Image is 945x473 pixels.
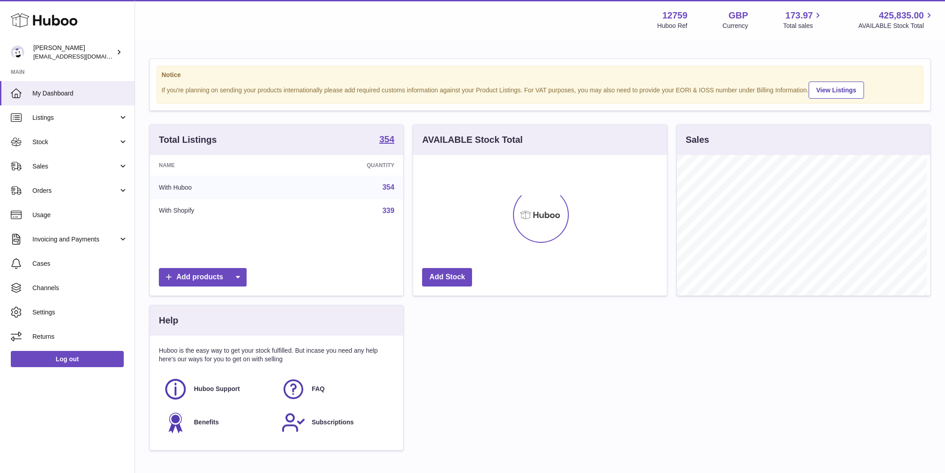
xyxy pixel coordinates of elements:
h3: AVAILABLE Stock Total [422,134,522,146]
th: Name [150,155,287,176]
span: Settings [32,308,128,317]
span: Channels [32,284,128,292]
a: Add products [159,268,247,287]
a: 425,835.00 AVAILABLE Stock Total [858,9,934,30]
a: 173.97 Total sales [783,9,823,30]
span: Returns [32,332,128,341]
div: Currency [723,22,748,30]
span: Sales [32,162,118,171]
span: FAQ [312,385,325,393]
span: [EMAIL_ADDRESS][DOMAIN_NAME] [33,53,132,60]
p: Huboo is the easy way to get your stock fulfilled. But incase you need any help here's our ways f... [159,346,394,364]
span: Listings [32,114,118,122]
span: 425,835.00 [879,9,924,22]
a: 354 [379,135,394,146]
h3: Sales [686,134,709,146]
strong: Notice [162,71,918,79]
a: Log out [11,351,124,367]
strong: GBP [729,9,748,22]
span: Total sales [783,22,823,30]
h3: Total Listings [159,134,217,146]
span: Subscriptions [312,418,354,427]
a: Benefits [163,410,272,435]
img: sofiapanwar@unndr.com [11,45,24,59]
td: With Shopify [150,199,287,223]
a: Huboo Support [163,377,272,401]
span: Orders [32,186,118,195]
div: [PERSON_NAME] [33,44,114,61]
th: Quantity [287,155,404,176]
span: 173.97 [785,9,813,22]
span: AVAILABLE Stock Total [858,22,934,30]
a: Add Stock [422,268,472,287]
h3: Help [159,314,178,327]
div: Huboo Ref [657,22,688,30]
span: Invoicing and Payments [32,235,118,244]
strong: 354 [379,135,394,144]
a: View Listings [809,82,864,99]
span: Huboo Support [194,385,240,393]
a: 354 [382,183,395,191]
a: 339 [382,207,395,214]
span: Stock [32,138,118,146]
span: Cases [32,259,128,268]
div: If you're planning on sending your products internationally please add required customs informati... [162,80,918,99]
span: Usage [32,211,128,219]
strong: 12759 [662,9,688,22]
span: Benefits [194,418,219,427]
a: FAQ [281,377,390,401]
span: My Dashboard [32,89,128,98]
td: With Huboo [150,176,287,199]
a: Subscriptions [281,410,390,435]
